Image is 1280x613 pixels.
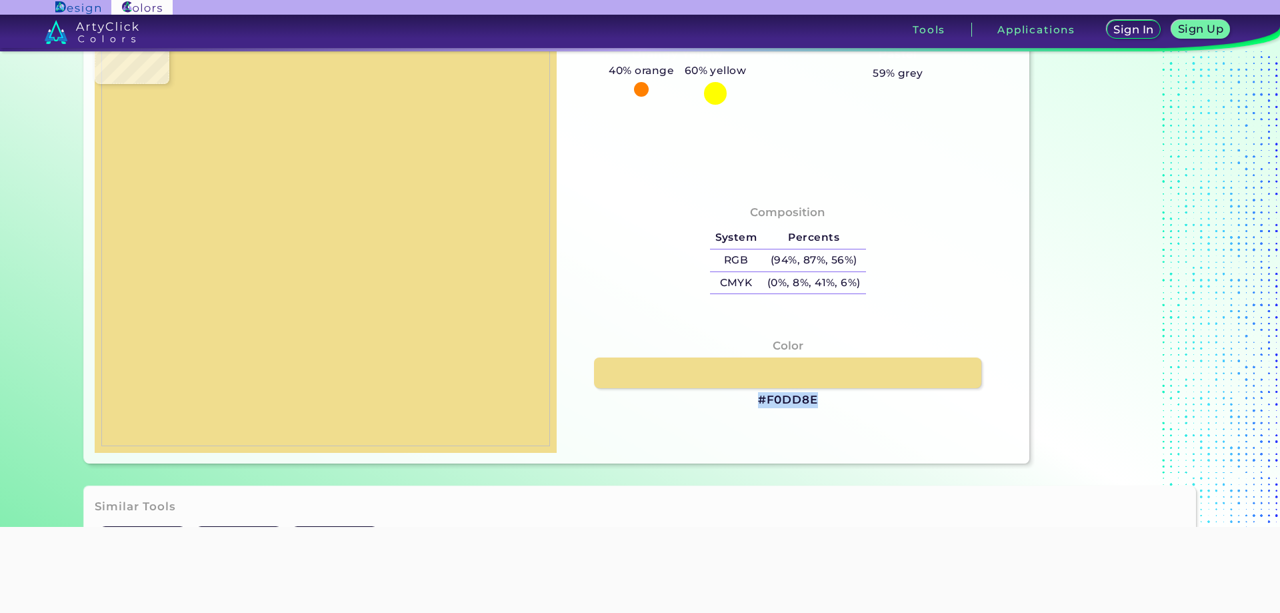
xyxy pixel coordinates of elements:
h3: Tools [913,25,945,35]
h5: CMYK [710,272,762,294]
img: logo_artyclick_colors_white.svg [45,20,139,44]
img: ArtyClick Design logo [55,1,100,14]
h3: Applications [997,25,1075,35]
h5: Sign Up [1180,24,1221,34]
h5: RGB [710,249,762,271]
h5: Percents [762,227,865,249]
h5: (0%, 8%, 41%, 6%) [762,272,865,294]
h4: Color [773,336,803,356]
iframe: Advertisement [305,527,975,610]
h4: Composition [750,203,825,222]
a: Sign In [1109,21,1158,38]
h3: #F0DD8E [758,392,818,408]
h5: Sign In [1115,25,1152,35]
h5: System [710,227,762,249]
a: Sign Up [1174,21,1227,38]
h5: 59% grey [873,65,923,82]
h5: 40% orange [604,62,679,79]
h5: 60% yellow [679,62,751,79]
img: 11f93235-9b57-4231-a7c5-15da0f4e5117 [101,16,550,446]
h3: Similar Tools [95,499,176,515]
h5: (94%, 87%, 56%) [762,249,865,271]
